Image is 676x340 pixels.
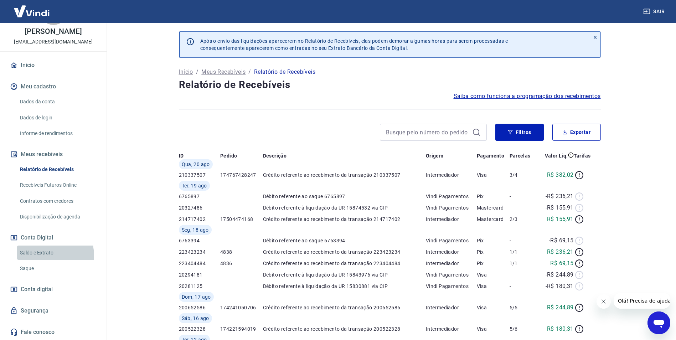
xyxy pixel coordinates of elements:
a: Saldo e Extrato [17,246,98,260]
p: Vindi Pagamentos [426,193,477,200]
p: Pedido [220,152,237,159]
p: Valor Líq. [545,152,568,159]
p: Débito referente à liquidação da UR 15830881 via CIP [263,283,426,290]
p: - [510,237,535,244]
button: Sair [642,5,667,18]
p: R$ 236,21 [547,248,574,256]
p: 174767428247 [220,171,263,179]
p: Vindi Pagamentos [426,271,477,278]
iframe: Mensagem da empresa [614,293,670,309]
p: Início [179,68,193,76]
iframe: Botão para abrir a janela de mensagens [647,311,670,334]
p: -R$ 244,89 [546,271,574,279]
p: 6763394 [179,237,221,244]
h4: Relatório de Recebíveis [179,78,601,92]
span: Ter, 19 ago [182,182,207,189]
span: Sáb, 16 ago [182,315,209,322]
a: Contratos com credores [17,194,98,208]
p: 20281125 [179,283,221,290]
img: Vindi [9,0,55,22]
a: Relatório de Recebíveis [17,162,98,177]
p: 3/4 [510,171,535,179]
p: 223404484 [179,260,221,267]
p: Pagamento [477,152,505,159]
button: Exportar [552,124,601,141]
input: Busque pelo número do pedido [386,127,469,138]
p: Tarifas [574,152,591,159]
p: Visa [477,171,510,179]
p: Pix [477,237,510,244]
p: 20327486 [179,204,221,211]
p: 4836 [220,260,263,267]
p: Visa [477,283,510,290]
a: Recebíveis Futuros Online [17,178,98,192]
p: [EMAIL_ADDRESS][DOMAIN_NAME] [14,38,93,46]
a: Fale conosco [9,324,98,340]
iframe: Fechar mensagem [597,294,611,309]
p: Mastercard [477,204,510,211]
p: Vindi Pagamentos [426,283,477,290]
p: Intermediador [426,304,477,311]
p: [PERSON_NAME] [25,28,82,35]
p: 210337507 [179,171,221,179]
p: Pix [477,248,510,256]
p: - [510,204,535,211]
p: / [196,68,198,76]
p: Crédito referente ao recebimento da transação 223404484 [263,260,426,267]
span: Olá! Precisa de ajuda? [4,5,60,11]
p: 200522328 [179,325,221,333]
p: / [248,68,251,76]
p: - [510,271,535,278]
a: Informe de rendimentos [17,126,98,141]
p: Intermediador [426,260,477,267]
p: -R$ 155,91 [546,204,574,212]
button: Conta Digital [9,230,98,246]
p: Intermediador [426,171,477,179]
p: Origem [426,152,443,159]
a: Início [9,57,98,73]
button: Filtros [495,124,544,141]
button: Meus recebíveis [9,146,98,162]
p: Visa [477,304,510,311]
p: R$ 244,89 [547,303,574,312]
p: 17504474168 [220,216,263,223]
p: Crédito referente ao recebimento da transação 223423234 [263,248,426,256]
p: 174241050706 [220,304,263,311]
p: Visa [477,325,510,333]
p: Crédito referente ao recebimento da transação 200522328 [263,325,426,333]
p: Descrição [263,152,287,159]
p: Crédito referente ao recebimento da transação 210337507 [263,171,426,179]
p: 20294181 [179,271,221,278]
p: Parcelas [510,152,531,159]
p: Vindi Pagamentos [426,237,477,244]
p: R$ 69,15 [550,259,573,268]
p: ID [179,152,184,159]
a: Disponibilização de agenda [17,210,98,224]
p: Intermediador [426,248,477,256]
span: Qua, 20 ago [182,161,210,168]
p: Vindi Pagamentos [426,204,477,211]
a: Segurança [9,303,98,319]
p: 174221594019 [220,325,263,333]
a: Meus Recebíveis [201,68,246,76]
p: Débito referente à liquidação da UR 15874532 via CIP [263,204,426,211]
p: Débito referente à liquidação da UR 15843976 via CIP [263,271,426,278]
a: Saiba como funciona a programação dos recebimentos [454,92,601,101]
p: Pix [477,260,510,267]
p: Intermediador [426,325,477,333]
p: 223423234 [179,248,221,256]
p: 4838 [220,248,263,256]
p: Crédito referente ao recebimento da transação 200652586 [263,304,426,311]
p: 5/6 [510,325,535,333]
p: 5/5 [510,304,535,311]
p: Intermediador [426,216,477,223]
p: -R$ 180,31 [546,282,574,290]
p: 214717402 [179,216,221,223]
p: Débito referente ao saque 6765897 [263,193,426,200]
p: 200652586 [179,304,221,311]
p: -R$ 69,15 [549,236,574,245]
p: R$ 155,91 [547,215,574,223]
a: Conta digital [9,282,98,297]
